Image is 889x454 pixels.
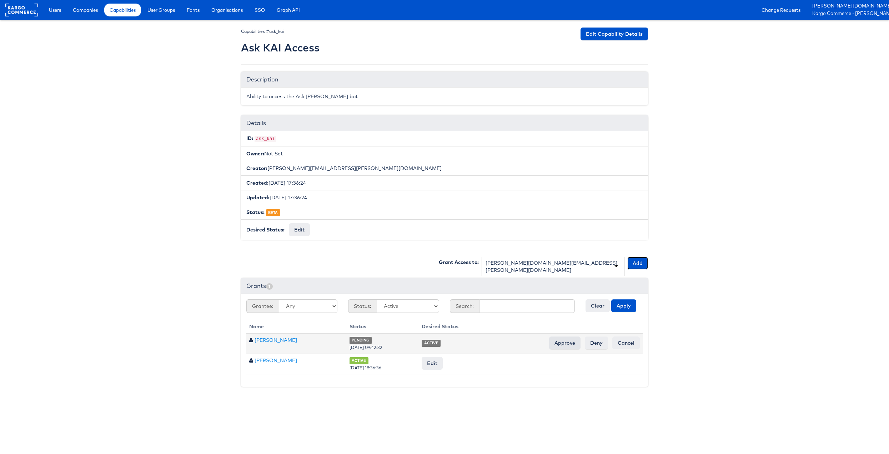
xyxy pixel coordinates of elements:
[241,88,648,105] div: Ability to access the Ask [PERSON_NAME] bot
[627,257,648,270] button: Add
[350,357,368,364] span: ACTIVE
[255,357,297,364] a: [PERSON_NAME]
[439,259,479,266] label: Grant Access to:
[611,299,636,312] button: Apply
[586,299,610,312] button: Clear
[350,365,381,370] span: [DATE] 18:36:36
[422,357,443,370] button: Edit
[255,6,265,14] span: SSO
[549,336,581,349] input: Approve
[142,4,180,16] a: User Groups
[110,6,136,14] span: Capabilities
[812,3,884,10] a: [PERSON_NAME][DOMAIN_NAME][EMAIL_ADDRESS][PERSON_NAME][DOMAIN_NAME]
[246,150,264,157] b: Owner:
[206,4,248,16] a: Organisations
[266,209,280,216] span: BETA
[249,338,253,343] span: User
[246,320,347,333] th: Name
[486,259,621,274] div: [PERSON_NAME][DOMAIN_NAME][EMAIL_ADDRESS][PERSON_NAME][DOMAIN_NAME]
[249,4,270,16] a: SSO
[44,4,66,16] a: Users
[241,278,648,294] div: Grants
[73,6,98,14] span: Companies
[246,226,285,233] b: Desired Status:
[422,340,441,346] span: ACTIVE
[581,28,648,40] a: Edit Capability Details
[348,299,377,313] span: Status:
[241,175,648,190] li: [DATE] 17:36:24
[266,283,273,290] span: 1
[450,299,479,313] span: Search:
[241,161,648,176] li: [PERSON_NAME][EMAIL_ADDRESS][PERSON_NAME][DOMAIN_NAME]
[271,4,305,16] a: Graph API
[350,337,372,344] span: PENDING
[241,42,320,54] h2: Ask KAI Access
[246,299,279,313] span: Grantee:
[277,6,300,14] span: Graph API
[147,6,175,14] span: User Groups
[241,115,648,131] div: Details
[246,194,270,201] b: Updated:
[812,10,884,18] a: Kargo Commerce - [PERSON_NAME]
[241,190,648,205] li: [DATE] 17:36:24
[67,4,103,16] a: Companies
[49,6,61,14] span: Users
[241,146,648,161] li: Not Set
[249,358,253,363] span: User
[187,6,200,14] span: Fonts
[289,223,310,236] button: Edit
[255,337,297,343] a: [PERSON_NAME]
[246,135,253,141] b: ID:
[347,320,419,333] th: Status
[255,136,276,142] code: ask_kai
[246,209,265,215] b: Status:
[241,72,648,88] div: Description
[612,336,640,349] input: Cancel
[211,6,243,14] span: Organisations
[756,4,806,16] a: Change Requests
[350,345,382,350] span: [DATE] 09:42:32
[246,165,267,171] b: Creator:
[181,4,205,16] a: Fonts
[104,4,141,16] a: Capabilities
[419,320,643,333] th: Desired Status
[246,180,268,186] b: Created:
[241,29,284,34] small: Capabilities #ask_kai
[585,336,608,349] input: Deny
